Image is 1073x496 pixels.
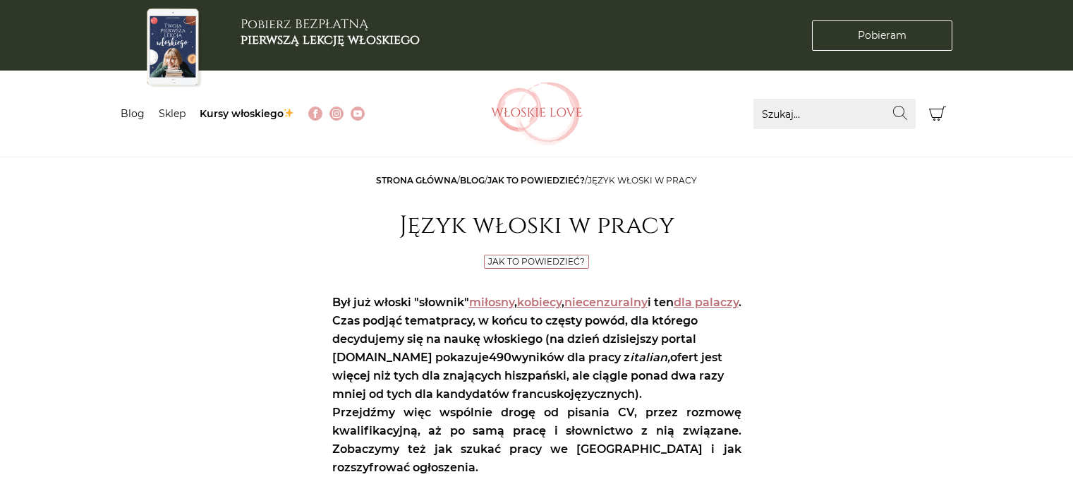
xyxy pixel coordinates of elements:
input: Szukaj... [753,99,916,129]
div: Był już włoski "słownik" , , i ten . Czas podjąć temat , w końcu to częsty powód, dla którego dec... [332,294,741,477]
a: dla palaczy [674,296,739,309]
img: ✨ [284,108,293,118]
img: Włoskielove [491,82,583,145]
a: Blog [460,175,485,186]
a: Jak to powiedzieć? [487,175,585,186]
a: Jak to powiedzieć? [488,256,585,267]
a: Pobieram [812,20,952,51]
button: Koszyk [923,99,953,129]
a: kobiecy [517,296,562,309]
p: Przejdźmy więc wspólnie drogę od pisania CV, przez rozmowę kwalifikacyjną, aż po samą pracę i sło... [332,404,741,477]
span: / / / [376,175,697,186]
a: niecenzuralny [564,296,648,309]
span: Pobieram [858,28,907,43]
a: Sklep [159,107,186,120]
b: pierwszą lekcję włoskiego [241,31,420,49]
a: Kursy włoskiego [200,107,295,120]
span: Język włoski w pracy [588,175,697,186]
a: Blog [121,107,145,120]
a: Strona główna [376,175,457,186]
i: italian, [630,351,670,364]
h3: Pobierz BEZPŁATNĄ [241,17,420,47]
strong: 490 [489,351,511,364]
h1: Język włoski w pracy [332,211,741,241]
a: miłosny [469,296,514,309]
strong: pracy [441,314,473,327]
